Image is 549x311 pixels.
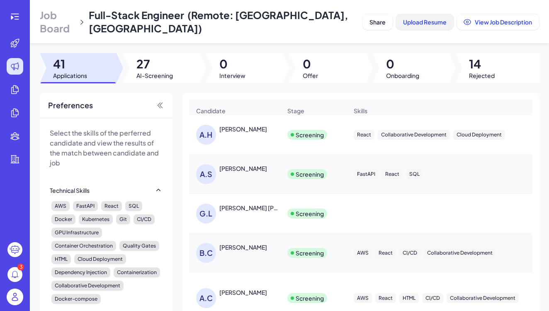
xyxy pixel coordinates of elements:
span: 0 [386,56,419,71]
span: Offer [303,71,318,80]
div: B.C [196,243,216,263]
div: SQL [125,201,142,211]
span: Full-Stack Engineer (Remote: [GEOGRAPHIC_DATA], [GEOGRAPHIC_DATA]) [89,9,348,34]
div: React [375,293,396,303]
p: Select the skills of the perferred candidate and view the results of the match between candidate ... [50,128,163,168]
div: Collaborative Development [51,281,124,291]
span: Job Board [40,8,75,35]
span: Skills [354,107,367,115]
span: Rejected [469,71,495,80]
div: Screening [296,249,324,257]
div: Gabriel Lima da Silva [219,204,281,212]
button: Upload Resume [396,14,454,30]
div: Collaborative Development [378,130,450,140]
div: CI/CD [134,214,155,224]
div: Container Orchestration [51,241,116,251]
div: AWS [354,248,372,258]
div: React [382,169,403,179]
div: FastAPI [73,201,98,211]
div: 3 [17,264,24,270]
span: Applications [53,71,87,80]
span: Preferences [48,100,93,111]
span: Interview [219,71,245,80]
div: Git [116,214,130,224]
div: Bruno Corrêa [219,243,267,251]
span: Stage [287,107,304,115]
span: View Job Description [475,18,532,26]
button: View Job Description [457,14,539,30]
div: AWS [51,201,70,211]
div: Containerization [114,267,160,277]
span: Onboarding [386,71,419,80]
div: SQL [406,169,423,179]
div: Collaborative Development [447,293,519,303]
div: React [101,201,122,211]
span: Upload Resume [403,18,447,26]
div: FastAPI [354,169,379,179]
div: CI/CD [399,248,420,258]
div: Kubernetes [79,214,113,224]
span: Share [369,18,386,26]
div: A.C [196,288,216,308]
span: 14 [469,56,495,71]
div: Screening [296,294,324,302]
span: 0 [303,56,318,71]
span: AI-Screening [136,71,173,80]
div: Cloud Deployment [74,254,126,264]
div: G.L [196,204,216,224]
div: HTML [51,254,71,264]
div: Screening [296,131,324,139]
div: Cloud Deployment [453,130,505,140]
button: Share [362,14,393,30]
span: 41 [53,56,87,71]
div: André Campelo [219,288,267,296]
div: A.S [196,164,216,184]
div: React [354,130,374,140]
div: Ayrton Sousa Marinho [219,164,267,173]
div: AWS [354,293,372,303]
div: Docker [51,214,75,224]
div: Technical Skills [50,186,90,194]
div: GPU Infrastructure [51,228,102,238]
span: Candidate [196,107,226,115]
div: CI/CD [422,293,443,303]
div: React [375,248,396,258]
div: HTML [399,293,419,303]
div: Collaborative Development [424,248,496,258]
img: user_logo.png [7,289,23,305]
span: 0 [219,56,245,71]
div: Dependency Injection [51,267,110,277]
span: 27 [136,56,173,71]
div: Docker-compose [51,294,101,304]
div: Screening [296,209,324,218]
div: Armando Hector [219,125,267,133]
div: Screening [296,170,324,178]
div: Quality Gates [119,241,159,251]
div: A.H [196,125,216,145]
